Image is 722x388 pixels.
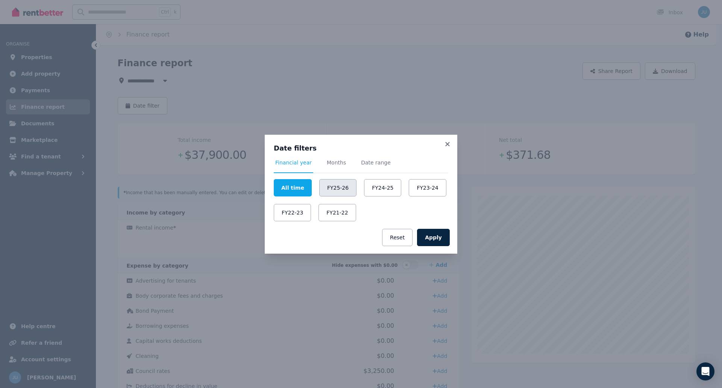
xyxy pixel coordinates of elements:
[274,179,312,196] button: All time
[417,229,450,246] button: Apply
[409,179,446,196] button: FY23-24
[274,159,448,173] nav: Tabs
[382,229,413,246] button: Reset
[319,179,356,196] button: FY25-26
[361,159,391,166] span: Date range
[319,204,356,221] button: FY21-22
[364,179,401,196] button: FY24-25
[274,144,448,153] h3: Date filters
[696,362,714,380] div: Open Intercom Messenger
[274,204,311,221] button: FY22-23
[275,159,312,166] span: Financial year
[327,159,346,166] span: Months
